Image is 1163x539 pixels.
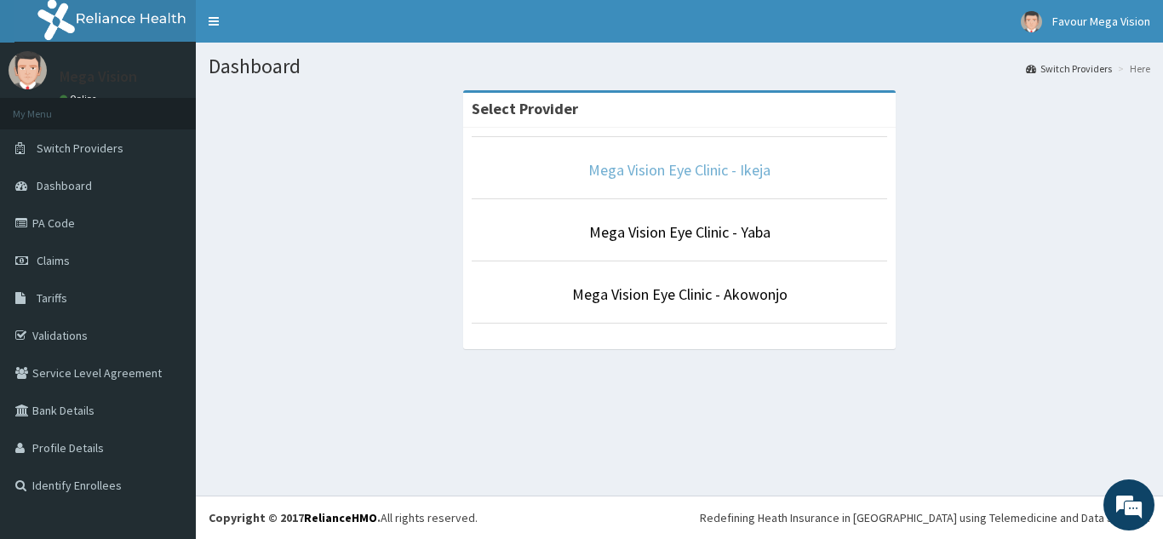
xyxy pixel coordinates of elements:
a: Mega Vision Eye Clinic - Yaba [589,222,771,242]
span: Favour Mega Vision [1052,14,1150,29]
img: User Image [9,51,47,89]
span: Switch Providers [37,140,123,156]
a: Switch Providers [1026,61,1112,76]
a: Mega Vision Eye Clinic - Akowonjo [572,284,788,304]
footer: All rights reserved. [196,496,1163,539]
span: Tariffs [37,290,67,306]
h1: Dashboard [209,55,1150,77]
p: Mega Vision [60,69,137,84]
span: Claims [37,253,70,268]
img: User Image [1021,11,1042,32]
a: RelianceHMO [304,510,377,525]
li: Here [1114,61,1150,76]
strong: Select Provider [472,99,578,118]
strong: Copyright © 2017 . [209,510,381,525]
a: Mega Vision Eye Clinic - Ikeja [588,160,771,180]
div: Redefining Heath Insurance in [GEOGRAPHIC_DATA] using Telemedicine and Data Science! [700,509,1150,526]
a: Online [60,93,100,105]
span: Dashboard [37,178,92,193]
